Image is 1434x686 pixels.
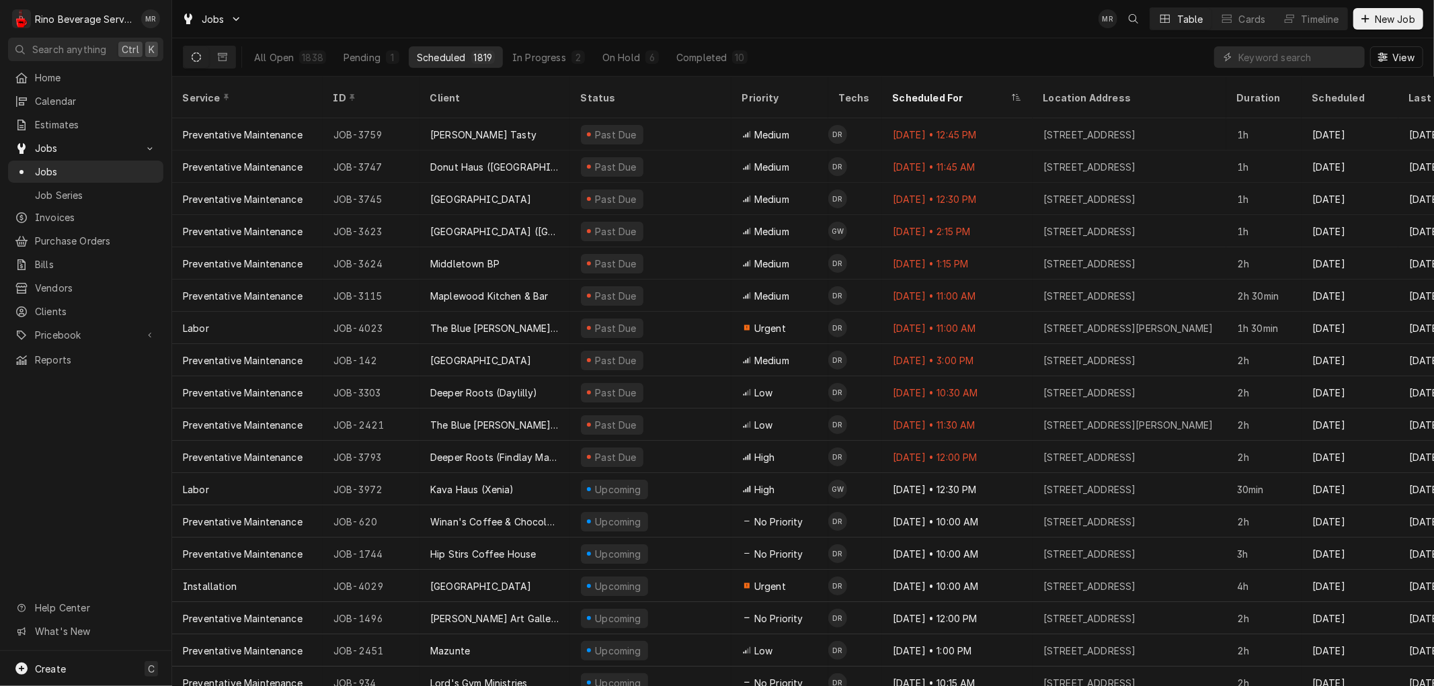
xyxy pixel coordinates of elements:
[35,328,136,342] span: Pricebook
[828,125,847,144] div: DR
[1238,46,1358,68] input: Keyword search
[882,634,1033,667] div: [DATE] • 1:00 PM
[35,624,155,638] span: What's New
[1043,450,1136,464] div: [STREET_ADDRESS]
[1302,376,1398,409] div: [DATE]
[512,50,566,65] div: In Progress
[594,450,639,464] div: Past Due
[344,50,381,65] div: Pending
[183,611,303,626] div: Preventative Maintenance
[1302,183,1398,215] div: [DATE]
[183,644,303,658] div: Preventative Maintenance
[183,386,303,400] div: Preventative Maintenance
[1302,215,1398,247] div: [DATE]
[323,215,420,247] div: JOB-3623
[1043,515,1136,529] div: [STREET_ADDRESS]
[882,215,1033,247] div: [DATE] • 2:15 PM
[828,222,847,241] div: GW
[323,634,420,667] div: JOB-2451
[430,611,559,626] div: [PERSON_NAME] Art Gallery and Coffee Shop
[183,128,303,142] div: Preventative Maintenance
[8,38,163,61] button: Search anythingCtrlK
[828,351,847,370] div: Damon Rinehart's Avatar
[754,644,772,658] span: Low
[430,450,559,464] div: Deeper Roots (Findlay Market)
[1390,50,1417,65] span: View
[333,91,406,105] div: ID
[1043,128,1136,142] div: [STREET_ADDRESS]
[1043,611,1136,626] div: [STREET_ADDRESS]
[735,50,744,65] div: 10
[882,247,1033,280] div: [DATE] • 1:15 PM
[594,257,639,271] div: Past Due
[754,192,789,206] span: Medium
[828,641,847,660] div: Damon Rinehart's Avatar
[594,128,639,142] div: Past Due
[302,50,323,65] div: 1838
[8,349,163,371] a: Reports
[1226,441,1302,473] div: 2h
[1043,160,1136,174] div: [STREET_ADDRESS]
[1302,570,1398,602] div: [DATE]
[754,611,803,626] span: No Priority
[882,602,1033,634] div: [DATE] • 12:00 PM
[1226,409,1302,441] div: 2h
[35,188,157,202] span: Job Series
[430,547,536,561] div: Hip Stirs Coffee House
[430,224,559,239] div: [GEOGRAPHIC_DATA] ([GEOGRAPHIC_DATA])
[648,50,656,65] div: 6
[594,353,639,368] div: Past Due
[323,376,420,409] div: JOB-3303
[1239,12,1266,26] div: Cards
[882,505,1033,538] div: [DATE] • 10:00 AM
[430,128,536,142] div: [PERSON_NAME] Tasty
[35,257,157,271] span: Bills
[430,386,538,400] div: Deeper Roots (Daylilly)
[32,42,106,56] span: Search anything
[828,415,847,434] div: Damon Rinehart's Avatar
[183,160,303,174] div: Preventative Maintenance
[1302,280,1398,312] div: [DATE]
[430,321,559,335] div: The Blue [PERSON_NAME] Cafe
[828,125,847,144] div: Damon Rinehart's Avatar
[828,222,847,241] div: Graham Wick's Avatar
[828,480,847,499] div: Graham Wick's Avatar
[183,450,303,464] div: Preventative Maintenance
[430,257,500,271] div: Middletown BP
[1226,376,1302,409] div: 2h
[594,644,643,658] div: Upcoming
[1302,634,1398,667] div: [DATE]
[1177,12,1203,26] div: Table
[430,515,559,529] div: Winan's Coffee & Chocolate ([GEOGRAPHIC_DATA])
[1372,12,1418,26] span: New Job
[8,300,163,323] a: Clients
[430,482,514,497] div: Kava Haus (Xenia)
[35,601,155,615] span: Help Center
[323,602,420,634] div: JOB-1496
[430,192,532,206] div: [GEOGRAPHIC_DATA]
[1312,91,1385,105] div: Scheduled
[882,376,1033,409] div: [DATE] • 10:30 AM
[1043,192,1136,206] div: [STREET_ADDRESS]
[323,570,420,602] div: JOB-4029
[1226,570,1302,602] div: 4h
[594,579,643,593] div: Upcoming
[183,515,303,529] div: Preventative Maintenance
[323,473,420,505] div: JOB-3972
[574,50,582,65] div: 2
[8,161,163,183] a: Jobs
[474,50,493,65] div: 1819
[828,383,847,402] div: Damon Rinehart's Avatar
[1226,183,1302,215] div: 1h
[594,482,643,497] div: Upcoming
[35,165,157,179] span: Jobs
[1043,644,1136,658] div: [STREET_ADDRESS]
[828,383,847,402] div: DR
[122,42,139,56] span: Ctrl
[35,71,157,85] span: Home
[183,353,303,368] div: Preventative Maintenance
[754,257,789,271] span: Medium
[828,641,847,660] div: DR
[35,12,134,26] div: Rino Beverage Service
[323,280,420,312] div: JOB-3115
